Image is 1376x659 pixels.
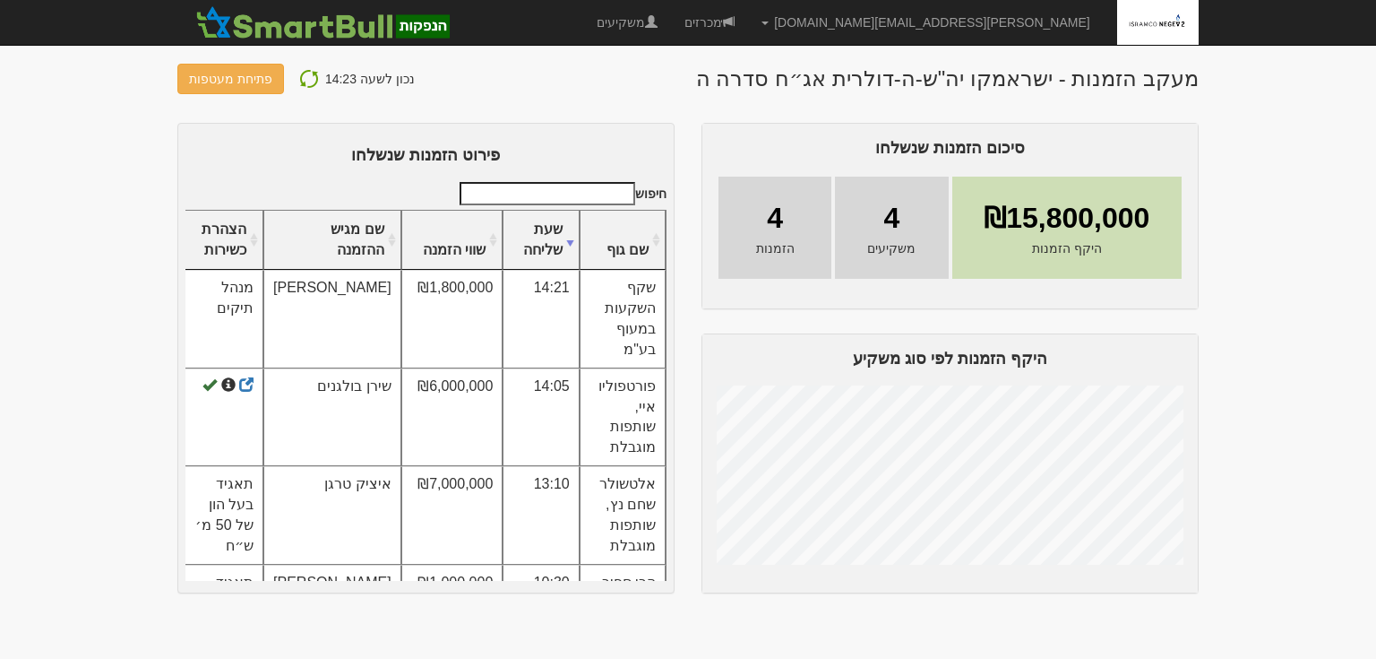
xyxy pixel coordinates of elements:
span: משקיעים [867,239,916,257]
td: 14:21 [503,270,579,368]
th: שם מגיש ההזמנה : activate to sort column ascending [263,211,401,271]
td: אלטשולר שחם נץ, שותפות מוגבלת [580,466,666,564]
td: [PERSON_NAME] [263,270,401,368]
span: 4 [883,198,899,239]
th: שם גוף : activate to sort column ascending [580,211,666,271]
span: תאגיד בעל הון של 50 מ׳ ש״ח [195,476,254,553]
span: מנהל תיקים [217,280,254,316]
label: חיפוש [453,182,666,205]
td: פורטפוליו איי, שותפות מוגבלת [580,369,666,466]
span: פירוט הזמנות שנשלחו [351,146,500,164]
td: ₪1,800,000 [401,270,503,368]
td: ₪7,000,000 [401,466,503,564]
p: נכון לשעה 14:23 [325,67,415,91]
img: SmartBull Logo [191,4,454,40]
td: איציק טרגן [263,466,401,564]
td: ₪6,000,000 [401,369,503,466]
span: 4 [767,198,783,239]
td: שירן בולגנים [263,369,401,466]
span: הזמנות [756,239,795,257]
span: היקף הזמנות [1032,239,1102,257]
input: חיפוש [460,182,635,205]
th: שווי הזמנה : activate to sort column ascending [401,211,503,271]
td: 14:05 [503,369,579,466]
button: פתיחת מעטפות [177,64,284,94]
td: 13:10 [503,466,579,564]
span: סיכום הזמנות שנשלחו [875,139,1025,157]
td: שקף השקעות במעוף בע"מ [580,270,666,368]
img: refresh-icon.png [298,68,320,90]
span: היקף הזמנות לפי סוג משקיע [853,350,1047,368]
span: ₪15,800,000 [984,198,1149,239]
h1: מעקב הזמנות - ישראמקו יה"ש-ה-דולרית אג״ח סדרה ה [696,67,1199,91]
th: שעת שליחה : activate to sort column ascending [503,211,579,271]
th: הצהרת כשירות : activate to sort column ascending [185,211,263,271]
span: תאגיד מסווג [216,575,254,611]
